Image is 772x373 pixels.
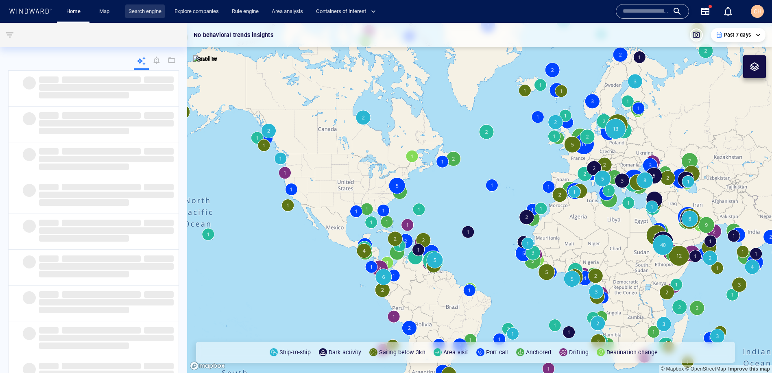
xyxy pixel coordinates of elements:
[62,363,141,369] span: ‌
[62,220,141,226] span: ‌
[144,220,174,226] span: ‌
[526,347,552,357] p: Anchored
[193,55,217,63] img: satellite
[728,366,770,372] a: Map feedback
[39,76,59,83] span: ‌
[39,307,129,313] span: ‌
[23,148,36,161] span: ‌
[569,347,589,357] p: Drifting
[39,112,59,119] span: ‌
[144,363,174,369] span: ‌
[23,112,36,125] span: ‌
[39,335,174,341] span: ‌
[229,4,262,19] a: Rule engine
[62,184,141,190] span: ‌
[194,30,273,40] p: No behavioral trends insights
[39,84,174,91] span: ‌
[754,8,761,15] span: CH
[749,3,765,20] button: CH
[23,291,36,304] span: ‌
[486,347,508,357] p: Port call
[39,327,59,334] span: ‌
[125,4,165,19] a: Search engine
[23,255,36,268] span: ‌
[144,327,174,334] span: ‌
[60,4,86,19] button: Home
[23,327,36,340] span: ‌
[39,128,129,134] span: ‌
[316,7,376,16] span: Containers of interest
[187,23,772,373] canvas: Map
[144,184,174,190] span: ‌
[39,291,59,298] span: ‌
[23,184,36,197] span: ‌
[724,31,751,39] p: Past 7 days
[62,112,141,119] span: ‌
[737,336,766,367] iframe: Chat
[62,76,141,83] span: ‌
[23,220,36,233] span: ‌
[93,4,119,19] button: Map
[39,363,59,369] span: ‌
[685,366,726,372] a: OpenStreetMap
[144,255,174,262] span: ‌
[279,347,310,357] p: Ship-to-ship
[39,199,129,206] span: ‌
[190,361,225,371] a: Mapbox logo
[313,4,383,19] button: Containers of interest
[62,148,141,155] span: ‌
[329,347,362,357] p: Dark activity
[606,347,658,357] p: Destination change
[62,255,141,262] span: ‌
[144,76,174,83] span: ‌
[62,327,141,334] span: ‌
[39,164,129,170] span: ‌
[23,76,36,89] span: ‌
[39,255,59,262] span: ‌
[39,263,174,270] span: ‌
[661,366,684,372] a: Mapbox
[39,342,129,349] span: ‌
[39,271,129,277] span: ‌
[171,4,222,19] a: Explore companies
[443,347,468,357] p: Area visit
[716,31,761,39] div: Past 7 days
[39,220,59,226] span: ‌
[62,291,141,298] span: ‌
[268,4,306,19] a: Area analysis
[39,235,129,242] span: ‌
[39,148,59,155] span: ‌
[96,4,116,19] a: Map
[379,347,425,357] p: Sailing below 3kn
[144,112,174,119] span: ‌
[39,192,174,198] span: ‌
[39,227,174,234] span: ‌
[39,156,174,162] span: ‌
[723,7,733,16] div: Notification center
[144,291,174,298] span: ‌
[196,54,217,63] p: Satellite
[39,299,174,305] span: ‌
[39,120,174,127] span: ‌
[144,148,174,155] span: ‌
[39,92,129,98] span: ‌
[63,4,84,19] a: Home
[39,184,59,190] span: ‌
